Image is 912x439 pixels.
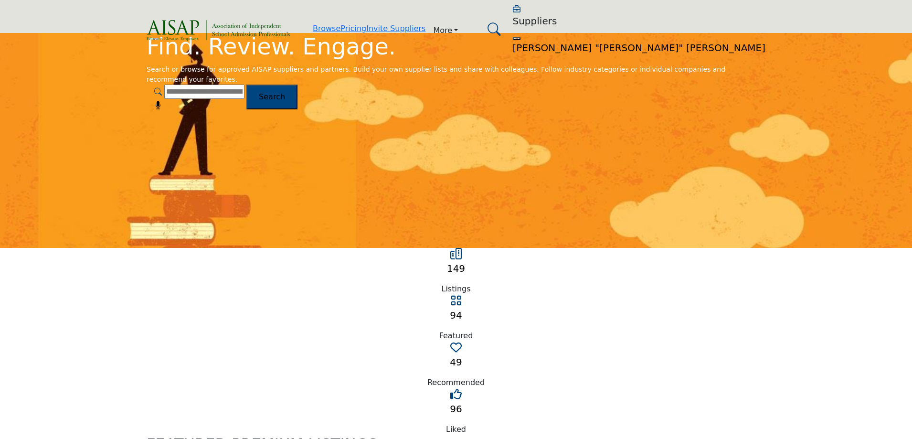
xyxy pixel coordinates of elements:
[147,424,765,435] div: Liked
[447,263,465,274] a: 149
[477,17,507,42] a: Search
[340,24,366,33] a: Pricing
[147,20,290,41] img: Site Logo
[147,283,765,295] div: Listings
[450,388,462,400] i: Go to Liked
[450,298,462,307] a: Go to Featured
[147,377,765,388] div: Recommended
[513,42,766,54] h5: [PERSON_NAME] "[PERSON_NAME]" [PERSON_NAME]
[513,37,520,40] button: Show hide supplier dropdown
[313,24,340,33] a: Browse
[450,310,462,321] a: 94
[450,403,462,415] a: 96
[147,330,765,342] div: Featured
[147,64,765,85] div: Search or browse for approved AISAP suppliers and partners. Build your own supplier lists and sha...
[366,24,425,33] a: Invite Suppliers
[259,92,285,101] span: Search
[513,15,766,27] h5: Suppliers
[246,85,297,109] button: Search
[425,23,466,38] a: More
[450,344,462,353] a: Go to Recommended
[450,356,462,368] a: 49
[513,4,766,27] div: Suppliers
